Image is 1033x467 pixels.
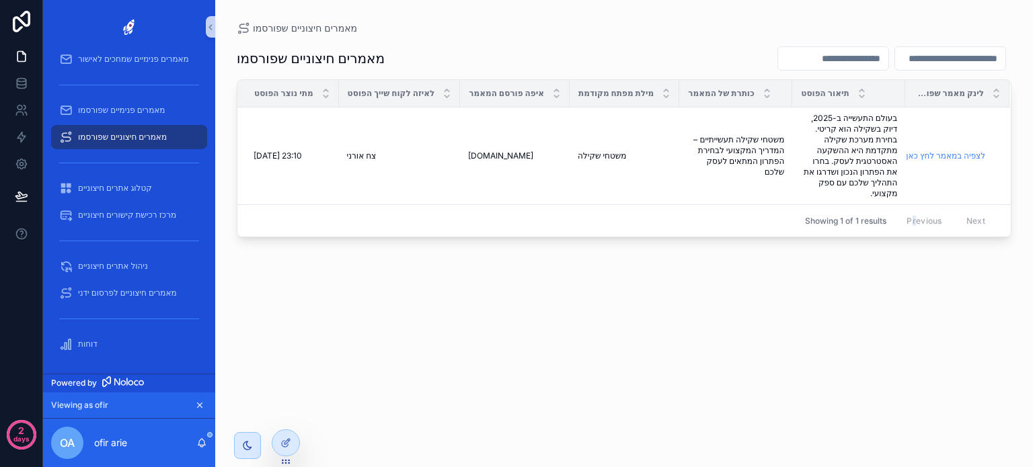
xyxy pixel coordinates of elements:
[578,88,654,99] span: מילת מפתח מקודמת
[237,49,385,68] h1: מאמרים חיצוניים שפורסמו
[906,151,985,161] a: לצפיה במאמר לחץ כאן
[60,435,75,451] span: oa
[348,88,435,99] span: לאיזה לקוח שייך הפוסט
[18,424,24,437] p: 2
[237,22,357,35] a: מאמרים חיצוניים שפורסמו
[51,125,207,149] a: מאמרים חיצוניים שפורסמו
[468,151,533,161] span: [DOMAIN_NAME]
[469,88,544,99] span: איפה פורסם המאמר
[51,203,207,227] a: מרכז רכישת קישורים חיצוניים
[94,436,127,450] p: ofir arie
[254,88,313,99] span: מתי נוצר הפוסט
[78,54,189,65] span: מאמרים פנימיים שמחכים לאישור
[116,16,142,38] img: App logo
[253,22,357,35] span: מאמרים חיצוניים שפורסמו
[51,176,207,200] a: קטלוג אתרים חיצוניים
[43,54,215,374] div: scrollable content
[78,105,165,116] span: מאמרים פנימיים שפורסמו
[51,400,108,411] span: Viewing as ofir
[78,183,152,194] span: קטלוג אתרים חיצוניים
[688,88,754,99] span: כותרת של המאמר
[254,151,302,161] span: [DATE] 23:10
[805,216,886,226] span: Showing 1 of 1 results
[51,254,207,278] a: ניהול אתרים חיצוניים
[78,288,177,298] span: מאמרים חיצוניים לפרסום ידני
[687,134,784,177] span: משטחי שקילה תעשייתיים – המדריך המקצועי לבחירת הפתרון המתאים לעסק שלכם
[43,374,215,392] a: Powered by
[51,47,207,71] a: מאמרים פנימיים שמחכים לאישור
[78,132,167,142] span: מאמרים חיצוניים שפורסמו
[78,261,148,271] span: ניהול אתרים חיצוניים
[914,88,984,99] span: לינק מאמר שפורסם
[51,332,207,356] a: דוחות
[801,88,849,99] span: תיאור הפוסט
[51,378,97,388] span: Powered by
[78,339,98,349] span: דוחות
[78,210,176,220] span: מרכז רכישת קישורים חיצוניים
[51,281,207,305] a: מאמרים חיצוניים לפרסום ידני
[13,429,30,448] p: days
[347,151,377,161] span: צח אורני
[800,113,897,199] span: בעולם התעשייה ב-2025, דיוק בשקילה הוא קריטי. בחירת מערכת שקילה מתקדמת היא ההשקעה האסטרטגית לעסק. ...
[51,98,207,122] a: מאמרים פנימיים שפורסמו
[578,151,626,161] span: משטחי שקילה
